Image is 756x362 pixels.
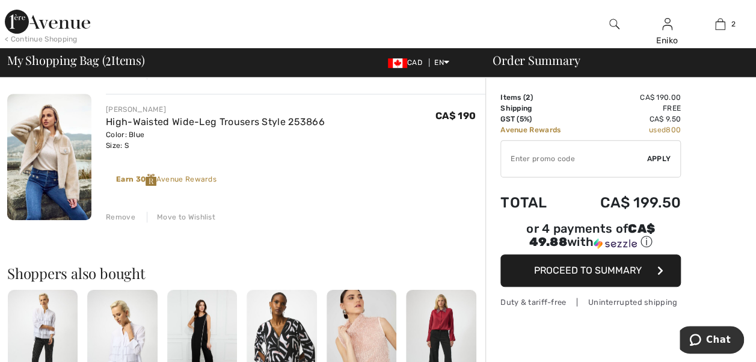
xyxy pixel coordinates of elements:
[694,17,746,31] a: 2
[731,19,736,29] span: 2
[7,54,145,66] span: My Shopping Bag ( Items)
[641,34,693,47] div: Eniko
[500,92,573,103] td: Items ( )
[5,10,90,34] img: 1ère Avenue
[529,221,655,249] span: CA$ 49.88
[573,92,681,103] td: CA$ 190.00
[388,58,427,67] span: CAD
[7,94,91,220] img: High-Waisted Wide-Leg Trousers Style 253866
[106,104,325,115] div: [PERSON_NAME]
[116,175,156,183] strong: Earn 30
[435,110,476,121] span: CA$ 190
[106,129,325,151] div: Color: Blue Size: S
[116,174,217,186] div: Avenue Rewards
[715,17,725,31] img: My Bag
[147,212,215,222] div: Move to Wishlist
[526,93,530,102] span: 2
[647,153,671,164] span: Apply
[500,223,681,250] div: or 4 payments of with
[573,124,681,135] td: used
[573,114,681,124] td: CA$ 9.50
[105,51,111,67] span: 2
[500,296,681,308] div: Duty & tariff-free | Uninterrupted shipping
[500,124,573,135] td: Avenue Rewards
[594,238,637,249] img: Sezzle
[501,141,647,177] input: Promo code
[388,58,407,68] img: Canadian Dollar
[500,103,573,114] td: Shipping
[573,103,681,114] td: Free
[534,265,642,276] span: Proceed to Summary
[500,223,681,254] div: or 4 payments ofCA$ 49.88withSezzle Click to learn more about Sezzle
[500,254,681,287] button: Proceed to Summary
[573,182,681,223] td: CA$ 199.50
[680,326,744,356] iframe: Opens a widget where you can chat to one of our agents
[7,266,485,280] h2: Shoppers also bought
[106,212,135,222] div: Remove
[500,182,573,223] td: Total
[662,18,672,29] a: Sign In
[662,17,672,31] img: My Info
[666,126,681,134] span: 800
[5,34,78,44] div: < Continue Shopping
[500,114,573,124] td: GST (5%)
[478,54,749,66] div: Order Summary
[609,17,619,31] img: search the website
[434,58,449,67] span: EN
[106,116,325,127] a: High-Waisted Wide-Leg Trousers Style 253866
[146,174,156,186] img: Reward-Logo.svg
